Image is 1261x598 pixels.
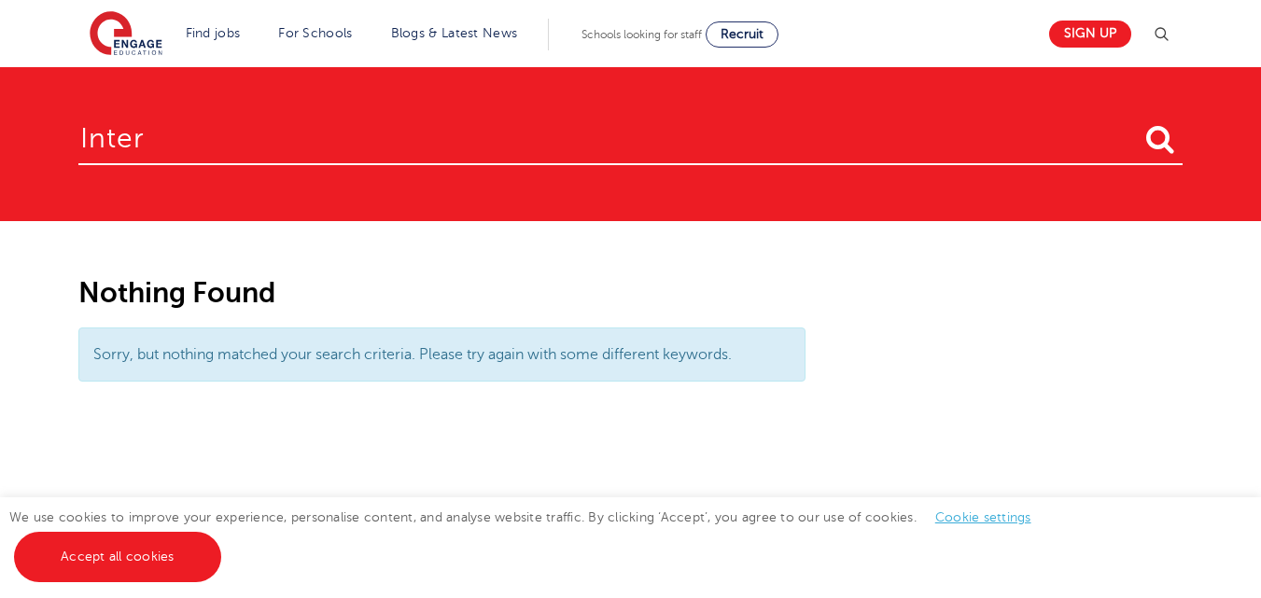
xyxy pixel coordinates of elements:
img: Engage Education [90,11,162,58]
input: Search for: [78,104,1183,165]
a: Find jobs [186,26,241,40]
span: Recruit [721,27,764,41]
p: Sorry, but nothing matched your search criteria. Please try again with some different keywords. [93,342,791,367]
a: Recruit [706,21,778,48]
span: We use cookies to improve your experience, personalise content, and analyse website traffic. By c... [9,510,1050,563]
a: Blogs & Latest News [391,26,518,40]
h2: Nothing Found [78,277,806,309]
a: Cookie settings [935,510,1031,524]
a: Accept all cookies [14,532,221,582]
span: Schools looking for staff [581,28,702,41]
a: Sign up [1049,21,1131,48]
a: For Schools [278,26,352,40]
